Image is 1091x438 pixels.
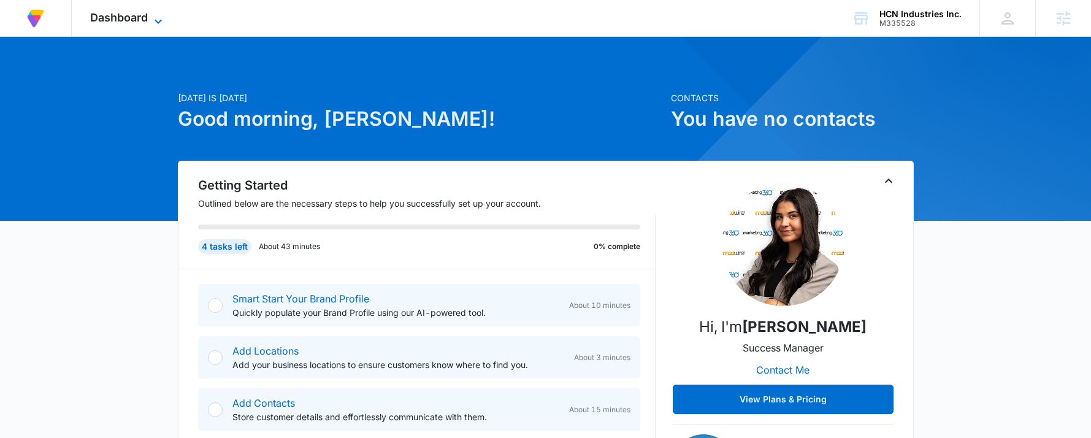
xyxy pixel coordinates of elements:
span: About 3 minutes [574,352,630,363]
span: About 15 minutes [569,404,630,415]
p: Outlined below are the necessary steps to help you successfully set up your account. [198,197,656,210]
p: Store customer details and effortlessly communicate with them. [232,410,559,423]
h1: You have no contacts [671,104,914,134]
h1: Good morning, [PERSON_NAME]! [178,104,664,134]
button: Toggle Collapse [881,174,896,188]
div: account name [879,9,962,19]
strong: [PERSON_NAME] [742,318,867,336]
p: 0% complete [594,241,640,252]
span: Dashboard [90,11,148,24]
p: Add your business locations to ensure customers know where to find you. [232,358,564,371]
p: Contacts [671,91,914,104]
button: View Plans & Pricing [673,385,894,414]
p: Success Manager [743,340,824,355]
button: Contact Me [744,355,822,385]
a: Add Locations [232,345,299,357]
div: 4 tasks left [198,239,251,254]
p: About 43 minutes [259,241,320,252]
img: Sophia Elmore [722,183,844,306]
a: Smart Start Your Brand Profile [232,293,369,305]
p: Quickly populate your Brand Profile using our AI-powered tool. [232,306,559,319]
a: Add Contacts [232,397,295,409]
img: Volusion [25,7,47,29]
p: [DATE] is [DATE] [178,91,664,104]
span: About 10 minutes [569,300,630,311]
h2: Getting Started [198,176,656,194]
div: account id [879,19,962,28]
p: Hi, I'm [699,316,867,338]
